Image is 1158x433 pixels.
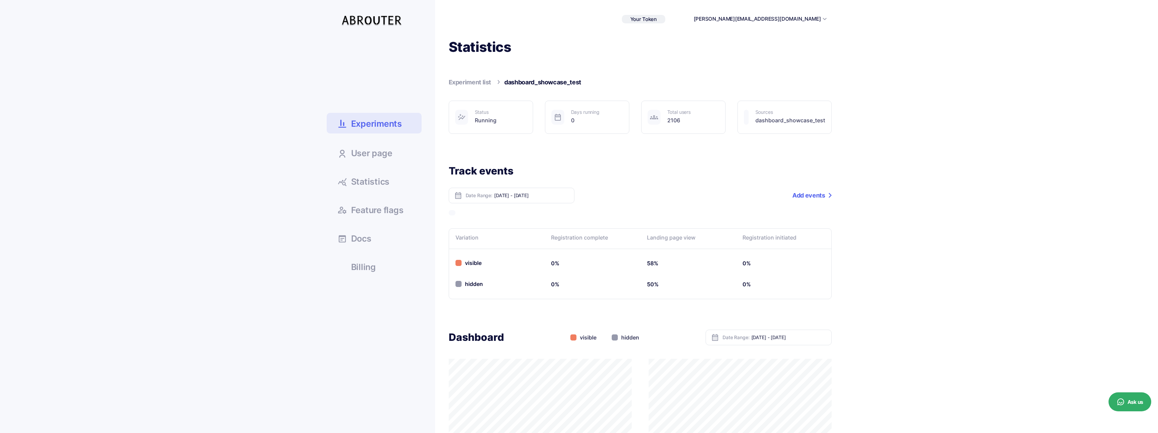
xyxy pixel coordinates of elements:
[640,274,736,295] td: 50%
[351,178,390,186] span: Statistics
[723,335,749,340] span: Date Range:
[711,333,719,342] img: Icon
[327,201,422,219] a: Feature flags
[327,144,422,162] a: User page
[341,9,405,29] img: Logo
[332,9,405,29] a: Logo
[755,110,825,115] div: Sources
[351,206,404,214] span: Feature flags
[351,149,392,158] span: User page
[455,259,482,267] div: visible
[504,79,581,86] span: dashboard_showcase_test
[351,263,376,271] span: Billing
[455,280,483,288] div: hidden
[449,38,832,56] h1: Statistics
[554,113,562,121] img: Icon
[1109,392,1151,411] button: Ask us
[736,274,832,295] td: 0%
[630,16,657,22] span: Your Token
[449,164,832,178] div: Track events
[667,116,691,125] div: 2106
[449,228,545,249] th: Variation
[571,110,600,115] div: Days running
[544,274,640,295] td: 0%
[449,331,504,344] div: Dashboard
[351,118,402,130] span: Experiments
[458,113,466,121] img: Icon
[755,116,825,125] div: dashboard_showcase_test
[327,257,422,276] a: Billing
[544,228,640,249] th: Registration complete
[736,228,832,249] th: Registration initiated
[351,234,371,243] span: Docs
[640,253,736,274] td: 58%
[694,15,821,23] button: [PERSON_NAME][EMAIL_ADDRESS][DOMAIN_NAME]
[327,172,422,190] a: Statistics
[570,333,596,342] div: visible
[640,228,736,249] th: Landing page view
[650,113,658,121] img: Icon
[454,191,462,200] img: Icon
[736,253,832,274] td: 0%
[475,116,496,125] div: Running
[544,253,640,274] td: 0%
[449,79,491,86] a: Experiment list
[792,188,831,203] a: Add events
[667,110,691,115] div: Total users
[327,229,422,247] a: Docs
[466,193,492,198] span: Date Range:
[327,113,422,133] a: Experiments
[475,110,496,115] div: Status
[612,333,639,342] div: hidden
[571,116,600,125] div: 0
